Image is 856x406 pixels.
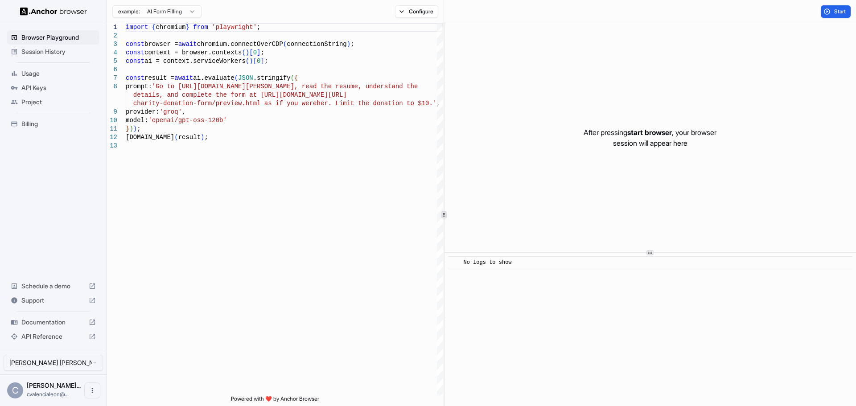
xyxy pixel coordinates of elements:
[27,381,81,389] span: Carlos Valencia León
[178,41,197,48] span: await
[107,40,117,49] div: 3
[107,23,117,32] div: 1
[126,83,152,90] span: prompt:
[7,30,99,45] div: Browser Playground
[309,83,418,90] span: ad the resume, understand the
[7,81,99,95] div: API Keys
[126,134,174,141] span: [DOMAIN_NAME]
[156,24,185,31] span: chromium
[347,41,350,48] span: )
[107,116,117,125] div: 10
[21,33,96,42] span: Browser Playground
[627,128,672,137] span: start browser
[231,395,319,406] span: Powered with ❤️ by Anchor Browser
[7,45,99,59] div: Session History
[126,57,144,65] span: const
[144,74,174,82] span: result =
[395,5,438,18] button: Configure
[21,318,85,327] span: Documentation
[174,134,178,141] span: (
[107,57,117,66] div: 5
[264,57,268,65] span: ;
[453,258,457,267] span: ​
[193,74,234,82] span: ai.evaluate
[193,24,208,31] span: from
[152,83,309,90] span: 'Go to [URL][DOMAIN_NAME][PERSON_NAME], re
[20,7,87,16] img: Anchor Logo
[238,74,253,82] span: JSON
[279,91,346,98] span: [DOMAIN_NAME][URL]
[317,100,436,107] span: her. Limit the donation to $10.'
[212,24,257,31] span: 'playwright'
[160,108,182,115] span: 'groq'
[7,66,99,81] div: Usage
[182,108,185,115] span: ,
[21,282,85,291] span: Schedule a demo
[291,74,294,82] span: (
[257,49,260,56] span: ]
[197,41,283,48] span: chromium.connectOverCDP
[834,8,847,15] span: Start
[107,108,117,116] div: 9
[152,24,156,31] span: {
[133,100,317,107] span: charity-donation-form/preview.html as if you were
[21,332,85,341] span: API Reference
[7,315,99,329] div: Documentation
[27,391,69,398] span: cvalencialeon@mib.isdi.es
[204,134,208,141] span: ;
[107,125,117,133] div: 11
[350,41,354,48] span: ;
[21,69,96,78] span: Usage
[7,382,23,398] div: C
[294,74,298,82] span: {
[144,57,246,65] span: ai = context.serviceWorkers
[7,329,99,344] div: API Reference
[257,57,260,65] span: 0
[107,66,117,74] div: 6
[257,24,260,31] span: ;
[21,119,96,128] span: Billing
[126,117,148,124] span: model:
[126,125,129,132] span: }
[107,49,117,57] div: 4
[246,57,249,65] span: (
[21,83,96,92] span: API Keys
[253,74,291,82] span: .stringify
[133,125,137,132] span: )
[126,41,144,48] span: const
[107,74,117,82] div: 7
[7,95,99,109] div: Project
[7,117,99,131] div: Billing
[201,134,204,141] span: )
[178,134,201,141] span: result
[249,49,253,56] span: [
[283,41,287,48] span: (
[107,82,117,91] div: 8
[148,117,226,124] span: 'openai/gpt-oss-120b'
[185,24,189,31] span: }
[126,49,144,56] span: const
[821,5,851,18] button: Start
[287,41,346,48] span: connectionString
[7,293,99,308] div: Support
[260,57,264,65] span: ]
[242,49,245,56] span: (
[21,47,96,56] span: Session History
[253,57,257,65] span: [
[107,142,117,150] div: 13
[464,259,512,266] span: No logs to show
[126,74,144,82] span: const
[584,127,716,148] p: After pressing , your browser session will appear here
[129,125,133,132] span: )
[174,74,193,82] span: await
[7,279,99,293] div: Schedule a demo
[118,8,140,15] span: example:
[21,98,96,107] span: Project
[144,49,242,56] span: context = browser.contexts
[253,49,257,56] span: 0
[249,57,253,65] span: )
[107,133,117,142] div: 12
[84,382,100,398] button: Open menu
[260,49,264,56] span: ;
[107,32,117,40] div: 2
